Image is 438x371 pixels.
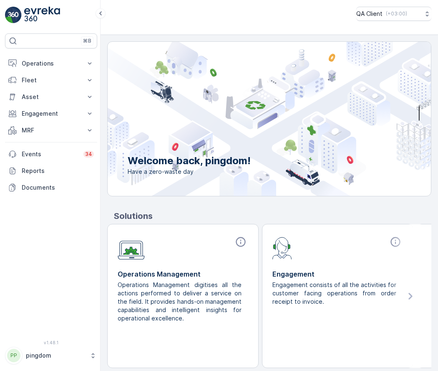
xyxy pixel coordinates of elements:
[22,93,81,101] p: Asset
[114,210,431,222] p: Solutions
[5,347,97,364] button: PPpingdom
[5,340,97,345] span: v 1.48.1
[22,183,94,192] p: Documents
[5,122,97,139] button: MRF
[70,42,431,196] img: city illustration
[118,269,248,279] p: Operations Management
[5,72,97,89] button: Fleet
[272,236,292,259] img: module-icon
[22,167,94,175] p: Reports
[5,163,97,179] a: Reports
[128,154,251,168] p: Welcome back, pingdom!
[386,10,407,17] p: ( +03:00 )
[5,89,97,105] button: Asset
[128,168,251,176] span: Have a zero-waste day
[5,146,97,163] a: Events34
[356,7,431,21] button: QA Client(+03:00)
[5,55,97,72] button: Operations
[7,349,20,362] div: PP
[22,150,78,158] p: Events
[22,109,81,118] p: Engagement
[118,236,145,260] img: module-icon
[24,7,60,23] img: logo_light-DOdMpM7g.png
[5,105,97,122] button: Engagement
[118,281,242,323] p: Operations Management digitises all the actions performed to deliver a service on the field. It p...
[85,151,92,158] p: 34
[22,59,81,68] p: Operations
[272,269,403,279] p: Engagement
[26,351,86,360] p: pingdom
[83,38,91,44] p: ⌘B
[22,76,81,84] p: Fleet
[5,179,97,196] a: Documents
[22,126,81,135] p: MRF
[356,10,383,18] p: QA Client
[272,281,396,306] p: Engagement consists of all the activities for customer facing operations from order receipt to in...
[5,7,22,23] img: logo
